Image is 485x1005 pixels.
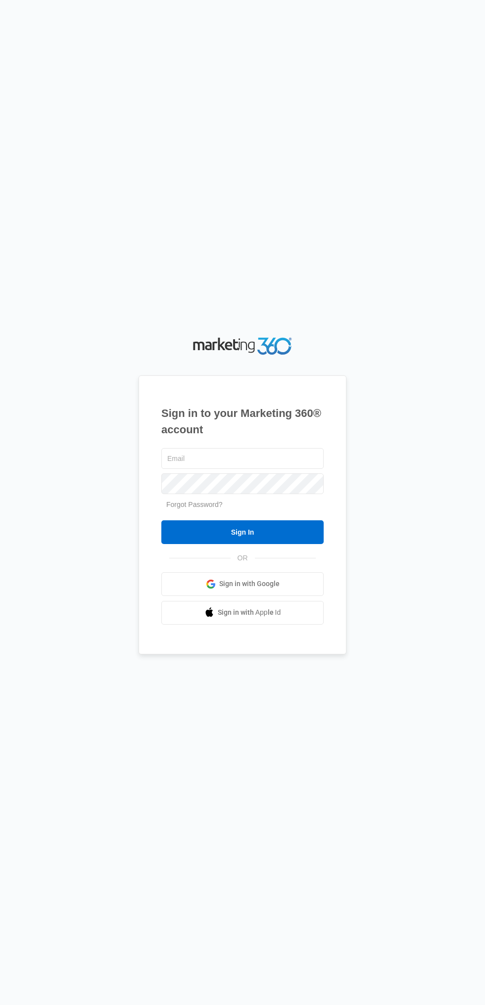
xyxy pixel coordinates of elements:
span: Sign in with Google [219,579,280,589]
input: Email [161,448,324,469]
span: OR [231,553,255,563]
a: Sign in with Apple Id [161,601,324,625]
a: Sign in with Google [161,572,324,596]
span: Sign in with Apple Id [218,607,281,618]
a: Forgot Password? [166,501,223,508]
h1: Sign in to your Marketing 360® account [161,405,324,438]
input: Sign In [161,520,324,544]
